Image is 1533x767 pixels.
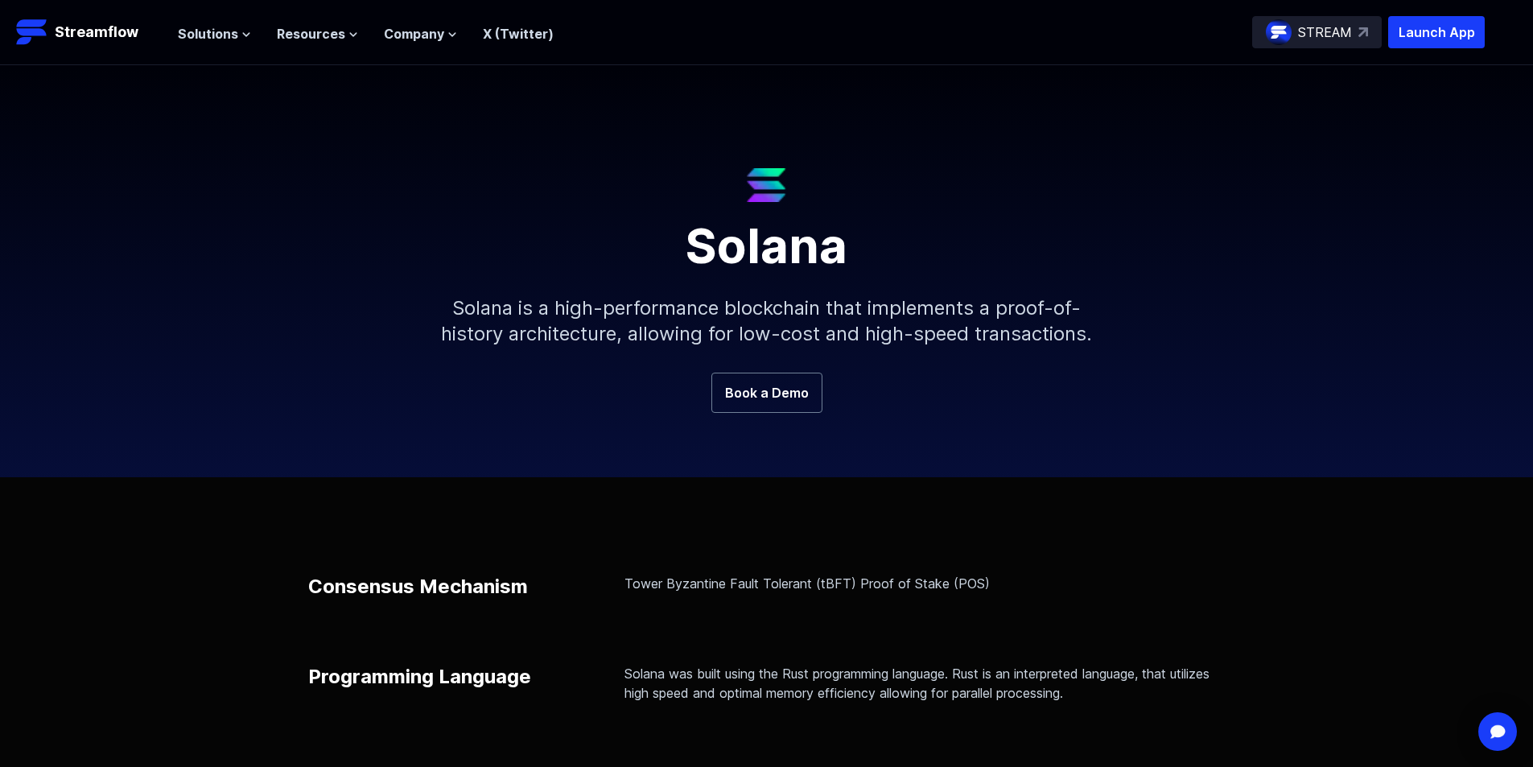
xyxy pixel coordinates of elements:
[1478,712,1517,751] div: Open Intercom Messenger
[384,24,444,43] span: Company
[55,21,138,43] p: Streamflow
[1266,19,1292,45] img: streamflow-logo-circle.png
[381,202,1153,270] h1: Solana
[16,16,162,48] a: Streamflow
[747,168,786,202] img: Solana
[483,26,554,42] a: X (Twitter)
[277,24,358,43] button: Resources
[277,24,345,43] span: Resources
[1388,16,1485,48] button: Launch App
[1252,16,1382,48] a: STREAM
[1358,27,1368,37] img: top-right-arrow.svg
[16,16,48,48] img: Streamflow Logo
[624,664,1226,703] p: Solana was built using the Rust programming language. Rust is an interpreted language, that utili...
[624,574,1226,593] p: Tower Byzantine Fault Tolerant (tBFT) Proof of Stake (POS)
[384,24,457,43] button: Company
[1298,23,1352,42] p: STREAM
[711,373,822,413] a: Book a Demo
[178,24,251,43] button: Solutions
[308,664,531,690] p: Programming Language
[178,24,238,43] span: Solutions
[421,270,1113,373] p: Solana is a high-performance blockchain that implements a proof-of-history architecture, allowing...
[308,574,528,600] p: Consensus Mechanism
